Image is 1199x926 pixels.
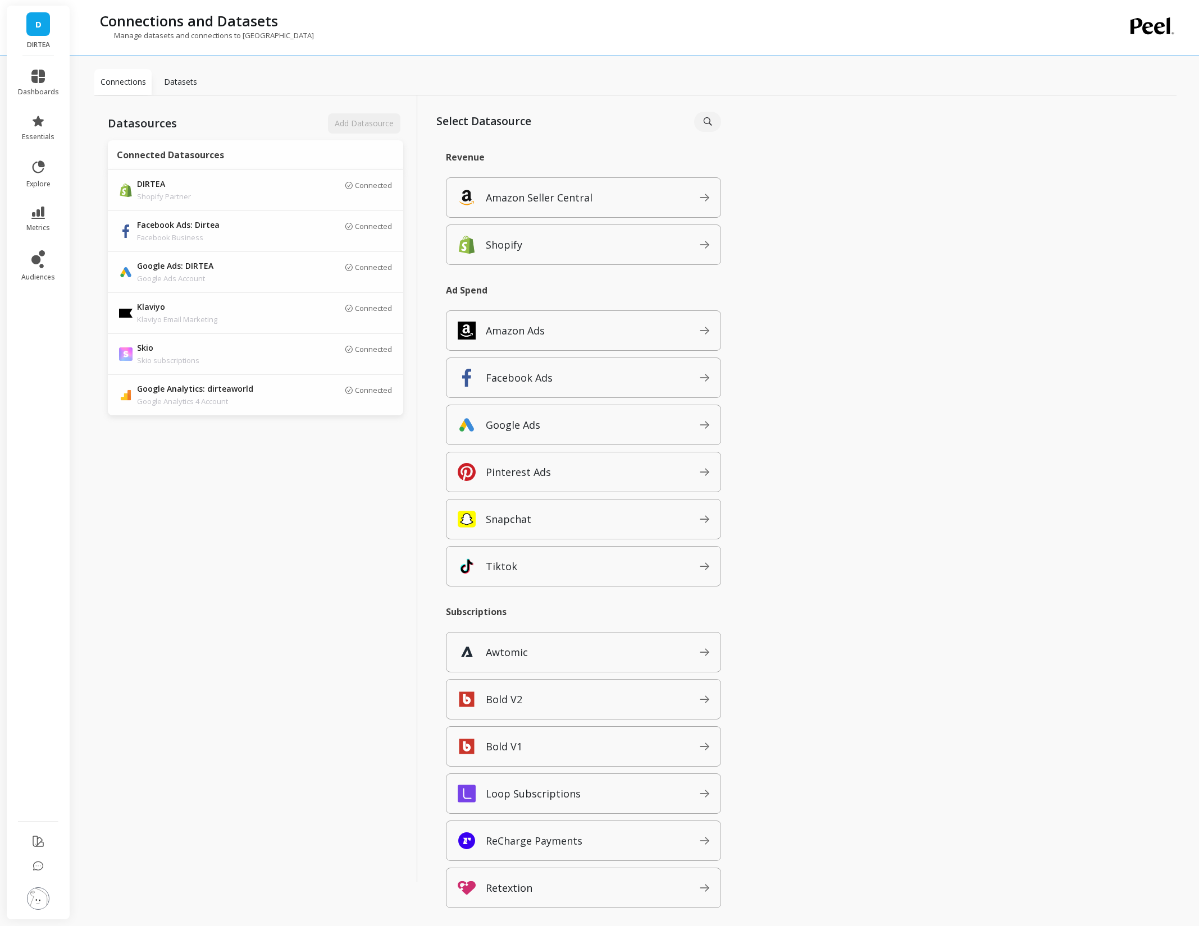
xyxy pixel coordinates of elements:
img: api.amazonads.svg [458,322,476,340]
p: Awtomic [486,644,528,660]
p: Connections and Datasets [100,11,278,30]
p: Revenue [446,151,721,163]
p: Shopify Partner [137,191,294,202]
input: Search for a source... [694,112,721,132]
p: Google Ads Account [137,273,294,284]
p: Pinterest Ads [486,464,551,480]
img: api.google.svg [458,416,476,434]
span: dashboards [18,88,59,97]
p: Ad Spend [446,284,721,296]
img: api.shopify.svg [119,184,133,197]
p: Skio subscriptions [137,355,294,366]
p: Klaviyo [137,301,294,314]
p: Shopify [486,237,522,253]
p: Connected [355,345,392,354]
img: api.skio.svg [119,347,133,361]
img: api.fb.svg [119,224,133,238]
span: audiences [21,273,55,282]
img: api.recharge.svg [458,832,476,850]
img: api.bold.svg [458,690,476,708]
p: Connections [101,76,146,88]
p: Amazon Seller Central [486,190,592,205]
p: Manage datasets and connections to [GEOGRAPHIC_DATA] [94,30,314,40]
span: explore [26,180,51,189]
p: Connected [355,263,392,272]
p: Skio [137,342,294,355]
span: essentials [22,132,54,141]
p: Loop Subscriptions [486,786,581,801]
p: Datasources [108,116,177,131]
p: Connected [355,181,392,190]
p: Bold V2 [486,691,522,707]
img: api.awtomic.svg [458,643,476,661]
img: api.google_analytics_4.svg [119,388,133,402]
img: api.pinterest.svg [458,463,476,481]
img: api.boldone.svg [458,737,476,755]
p: Klaviyo Email Marketing [137,314,294,325]
img: api.snapchat.svg [458,510,476,528]
img: api.shopify.svg [458,236,476,254]
p: DIRTEA [18,40,59,49]
p: Amazon Ads [486,323,545,338]
img: api.fb.svg [458,369,476,387]
img: api.retextion.svg [458,879,476,897]
p: Facebook Ads [486,370,553,386]
p: Retextion [486,880,532,896]
img: profile picture [27,887,49,910]
p: Select Datasource [436,113,550,130]
p: Bold V1 [486,739,522,754]
p: DIRTEA [137,178,294,191]
img: api.google.svg [119,265,133,279]
p: Connected [355,222,392,231]
p: Google Analytics: dirteaworld [137,383,294,396]
p: Tiktok [486,558,517,574]
p: Facebook Ads: Dirtea [137,219,294,232]
p: Connected [355,304,392,313]
p: Connected Datasources [117,149,224,161]
img: api.loopsubs.svg [458,785,476,803]
img: api.tiktok.svg [458,557,476,575]
p: Subscriptions [446,606,721,618]
p: Snapchat [486,511,531,527]
img: api.amazon.svg [458,189,476,207]
p: Google Analytics 4 Account [137,396,294,407]
img: api.klaviyo.svg [119,306,133,320]
span: D [35,18,42,31]
p: ReCharge Payments [486,833,582,849]
p: Facebook Business [137,232,294,243]
p: Google Ads: DIRTEA [137,260,294,273]
p: Google Ads [486,417,540,433]
span: metrics [26,223,50,232]
p: Connected [355,386,392,395]
p: Datasets [164,76,197,88]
